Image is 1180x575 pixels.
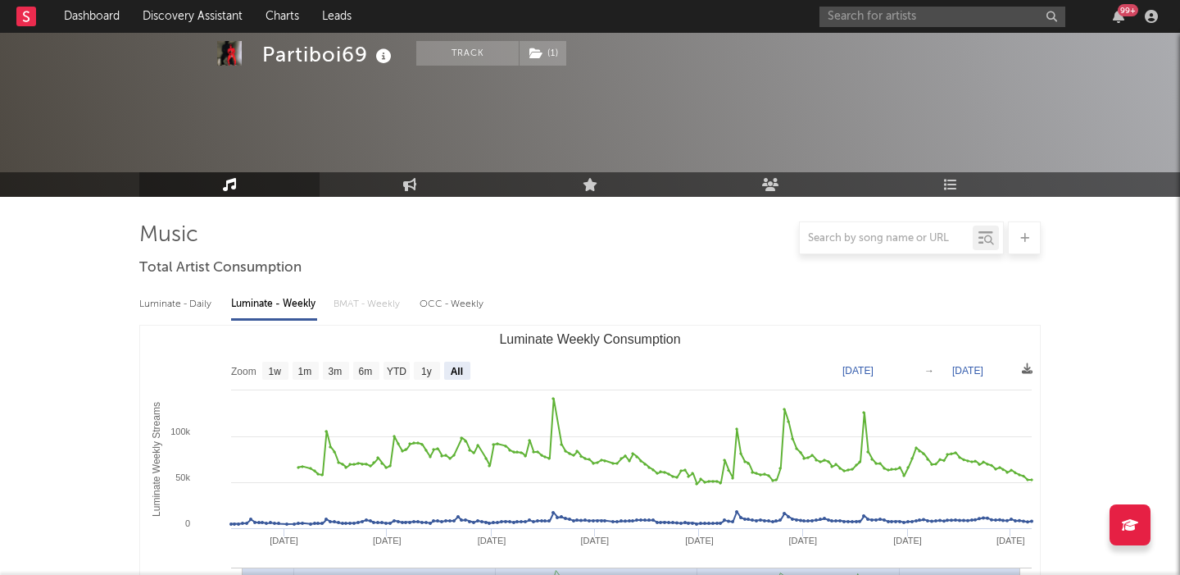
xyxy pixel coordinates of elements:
[520,41,566,66] button: (1)
[373,536,402,545] text: [DATE]
[175,472,190,482] text: 50k
[952,365,983,376] text: [DATE]
[139,290,215,318] div: Luminate - Daily
[329,366,343,377] text: 3m
[996,536,1025,545] text: [DATE]
[1113,10,1124,23] button: 99+
[819,7,1065,27] input: Search for artists
[420,290,485,318] div: OCC - Weekly
[262,41,396,68] div: Partiboi69
[270,536,298,545] text: [DATE]
[185,518,190,528] text: 0
[416,41,519,66] button: Track
[170,427,190,436] text: 100k
[231,366,256,377] text: Zoom
[685,536,714,545] text: [DATE]
[231,290,317,318] div: Luminate - Weekly
[789,536,818,545] text: [DATE]
[842,365,874,376] text: [DATE]
[800,232,973,245] input: Search by song name or URL
[478,536,506,545] text: [DATE]
[893,536,922,545] text: [DATE]
[139,258,302,278] span: Total Artist Consumption
[451,366,463,377] text: All
[151,402,162,517] text: Luminate Weekly Streams
[298,366,312,377] text: 1m
[387,366,406,377] text: YTD
[580,536,609,545] text: [DATE]
[359,366,373,377] text: 6m
[421,366,432,377] text: 1y
[924,365,934,376] text: →
[499,332,680,346] text: Luminate Weekly Consumption
[519,41,567,66] span: ( 1 )
[269,366,282,377] text: 1w
[1118,4,1138,16] div: 99 +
